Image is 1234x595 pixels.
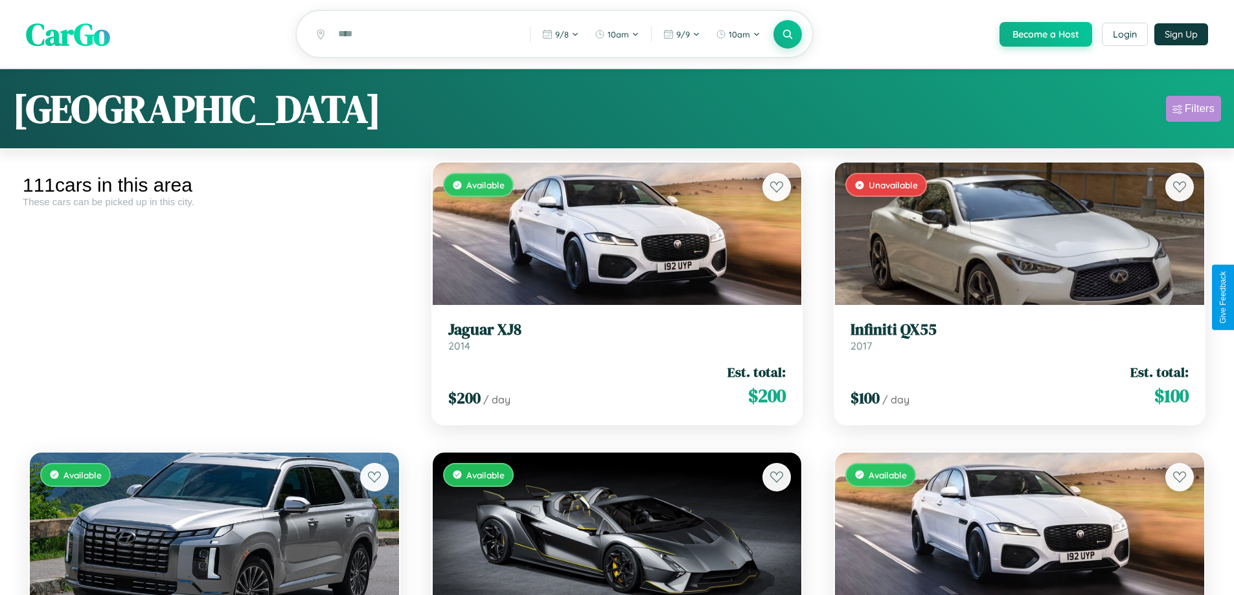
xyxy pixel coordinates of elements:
div: Filters [1185,102,1215,115]
button: 9/8 [536,24,586,45]
span: Unavailable [869,179,918,190]
h3: Jaguar XJ8 [448,320,786,339]
span: 9 / 9 [676,29,690,39]
a: Jaguar XJ82014 [448,320,786,352]
span: Available [869,469,907,480]
div: These cars can be picked up in this city. [23,196,406,207]
span: 10am [729,29,750,39]
h3: Infiniti QX55 [851,320,1189,339]
span: Available [466,469,505,480]
span: 9 / 8 [555,29,569,39]
span: Available [466,179,505,190]
span: 2014 [448,339,470,352]
span: $ 200 [448,387,481,409]
button: Sign Up [1154,23,1208,45]
span: 2017 [851,339,872,352]
h1: [GEOGRAPHIC_DATA] [13,82,381,135]
span: Available [63,469,102,480]
div: 111 cars in this area [23,174,406,196]
div: Give Feedback [1218,271,1228,324]
a: Infiniti QX552017 [851,320,1189,352]
span: CarGo [26,13,110,56]
span: $ 100 [851,387,880,409]
span: Est. total: [1130,363,1189,381]
span: 10am [608,29,629,39]
span: $ 100 [1154,383,1189,409]
button: 9/9 [657,24,707,45]
span: / day [483,393,510,406]
span: / day [882,393,909,406]
span: Est. total: [727,363,786,381]
span: $ 200 [748,383,786,409]
button: Become a Host [1000,22,1092,47]
button: 10am [709,24,767,45]
button: Login [1102,23,1148,46]
button: Filters [1166,96,1221,122]
button: 10am [588,24,646,45]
